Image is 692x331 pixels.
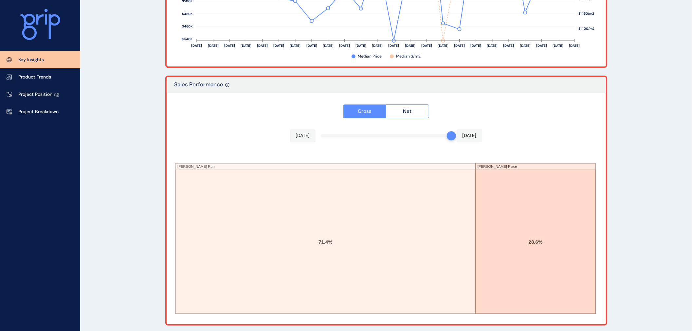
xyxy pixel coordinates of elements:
span: Median $/m2 [396,54,421,59]
span: Gross [358,108,372,114]
p: [DATE] [463,132,477,139]
p: Project Positioning [18,91,59,98]
button: Gross [343,104,386,118]
p: [DATE] [296,132,310,139]
span: Net [403,108,412,114]
text: $1,100/m2 [578,26,594,31]
p: Sales Performance [174,81,224,93]
p: Key Insights [18,57,44,63]
p: Product Trends [18,74,51,80]
button: Net [386,104,429,118]
span: Median Price [358,54,382,59]
p: Project Breakdown [18,109,59,115]
text: $1,150/m2 [578,11,594,16]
